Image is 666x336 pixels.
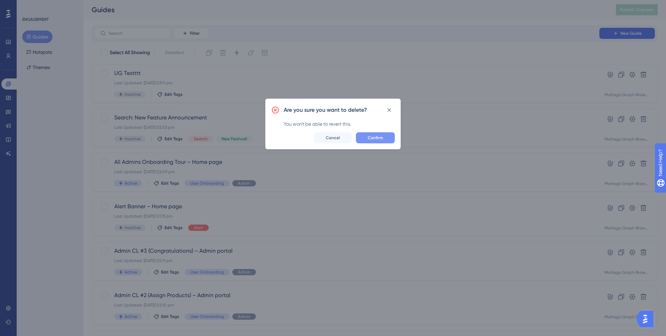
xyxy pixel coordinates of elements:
iframe: UserGuiding AI Assistant Launcher [637,309,658,329]
span: Confirm [368,135,383,141]
div: You won't be able to revert this. [284,120,395,128]
h2: Are you sure you want to delete? [284,106,367,114]
span: Need Help? [16,2,43,10]
span: Cancel [326,135,340,141]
